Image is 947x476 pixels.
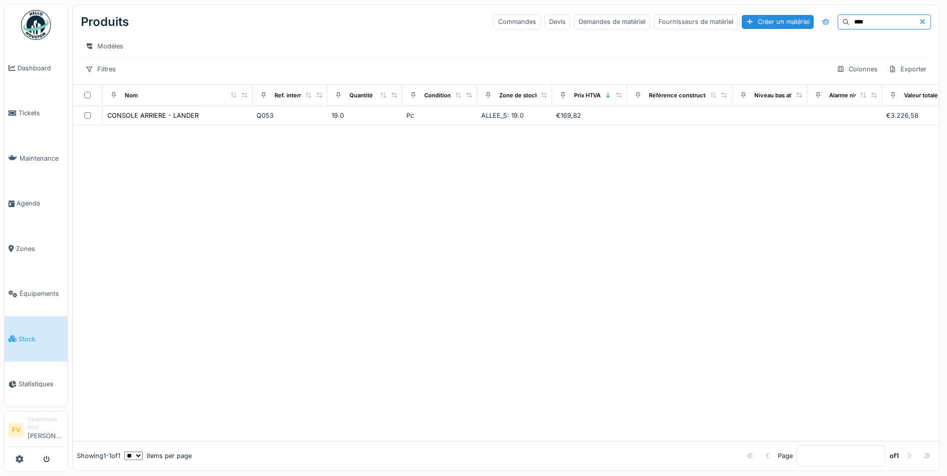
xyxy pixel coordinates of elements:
[275,91,306,100] div: Ref. interne
[107,111,199,120] div: CONSOLE ARRIERE - LANDER
[4,316,67,362] a: Stock
[8,423,23,438] li: FV
[556,111,623,120] div: €169,82
[8,416,63,447] a: FV Gestionnaire local[PERSON_NAME]
[18,379,63,389] span: Statistiques
[890,451,899,461] strong: of 1
[778,451,793,461] div: Page
[4,226,67,271] a: Zones
[481,112,524,119] span: ALLEE_5: 19.0
[81,39,128,53] div: Modèles
[16,199,63,208] span: Agenda
[742,15,814,28] div: Créer un matériel
[4,91,67,136] a: Tickets
[27,416,63,431] div: Gestionnaire local
[654,14,738,29] div: Fournisseurs de matériel
[81,9,129,35] div: Produits
[4,271,67,317] a: Équipements
[19,289,63,298] span: Équipements
[545,14,570,29] div: Devis
[21,10,51,40] img: Badge_color-CXgf-gQk.svg
[349,91,373,100] div: Quantité
[16,244,63,253] span: Zones
[81,62,120,76] div: Filtres
[27,416,63,445] li: [PERSON_NAME]
[494,14,541,29] div: Commandes
[884,62,931,76] div: Exporter
[331,111,398,120] div: 19.0
[77,451,120,461] div: Showing 1 - 1 of 1
[754,91,808,100] div: Niveau bas atteint ?
[832,62,882,76] div: Colonnes
[18,108,63,118] span: Tickets
[406,111,473,120] div: Pc
[18,334,63,344] span: Stock
[125,91,138,100] div: Nom
[499,91,548,100] div: Zone de stockage
[904,91,938,100] div: Valeur totale
[4,136,67,181] a: Maintenance
[124,451,192,461] div: items per page
[424,91,472,100] div: Conditionnement
[574,14,650,29] div: Demandes de matériel
[4,45,67,91] a: Dashboard
[19,154,63,163] span: Maintenance
[829,91,879,100] div: Alarme niveau bas
[4,181,67,227] a: Agenda
[649,91,714,100] div: Référence constructeur
[4,362,67,407] a: Statistiques
[574,91,601,100] div: Prix HTVA
[257,111,323,120] div: Q053
[17,63,63,73] span: Dashboard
